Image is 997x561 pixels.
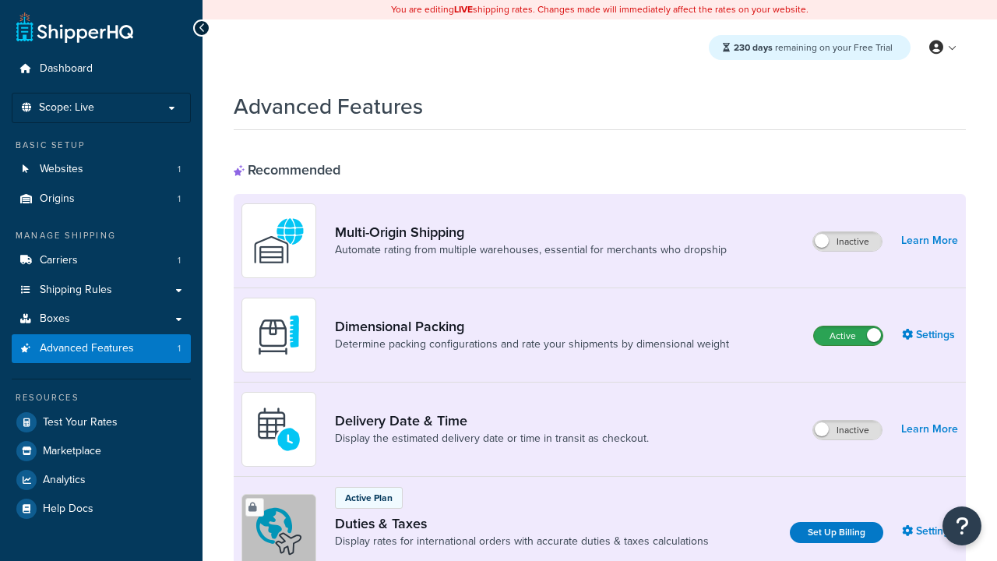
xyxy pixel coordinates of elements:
[335,224,727,241] a: Multi-Origin Shipping
[12,305,191,333] a: Boxes
[40,254,78,267] span: Carriers
[12,466,191,494] a: Analytics
[902,324,958,346] a: Settings
[40,163,83,176] span: Websites
[335,534,709,549] a: Display rates for international orders with accurate duties & taxes calculations
[234,91,423,122] h1: Advanced Features
[12,185,191,213] li: Origins
[454,2,473,16] b: LIVE
[12,276,191,305] a: Shipping Rules
[12,437,191,465] a: Marketplace
[43,503,93,516] span: Help Docs
[813,421,882,439] label: Inactive
[12,334,191,363] a: Advanced Features1
[942,506,981,545] button: Open Resource Center
[43,474,86,487] span: Analytics
[345,491,393,505] p: Active Plan
[12,155,191,184] li: Websites
[12,408,191,436] a: Test Your Rates
[178,342,181,355] span: 1
[335,431,649,446] a: Display the estimated delivery date or time in transit as checkout.
[335,318,729,335] a: Dimensional Packing
[234,161,340,178] div: Recommended
[901,230,958,252] a: Learn More
[43,416,118,429] span: Test Your Rates
[12,229,191,242] div: Manage Shipping
[178,163,181,176] span: 1
[178,254,181,267] span: 1
[734,41,773,55] strong: 230 days
[790,522,883,543] a: Set Up Billing
[39,101,94,115] span: Scope: Live
[252,308,306,362] img: DTVBYsAAAAAASUVORK5CYII=
[12,155,191,184] a: Websites1
[12,334,191,363] li: Advanced Features
[178,192,181,206] span: 1
[12,139,191,152] div: Basic Setup
[40,192,75,206] span: Origins
[43,445,101,458] span: Marketplace
[40,62,93,76] span: Dashboard
[335,515,709,532] a: Duties & Taxes
[901,418,958,440] a: Learn More
[252,213,306,268] img: WatD5o0RtDAAAAAElFTkSuQmCC
[12,246,191,275] li: Carriers
[335,412,649,429] a: Delivery Date & Time
[12,246,191,275] a: Carriers1
[12,391,191,404] div: Resources
[12,55,191,83] a: Dashboard
[335,242,727,258] a: Automate rating from multiple warehouses, essential for merchants who dropship
[40,284,112,297] span: Shipping Rules
[902,520,958,542] a: Settings
[40,342,134,355] span: Advanced Features
[335,337,729,352] a: Determine packing configurations and rate your shipments by dimensional weight
[734,41,893,55] span: remaining on your Free Trial
[12,495,191,523] a: Help Docs
[12,185,191,213] a: Origins1
[813,232,882,251] label: Inactive
[252,402,306,457] img: gfkeb5ejjkALwAAAABJRU5ErkJggg==
[40,312,70,326] span: Boxes
[814,326,883,345] label: Active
